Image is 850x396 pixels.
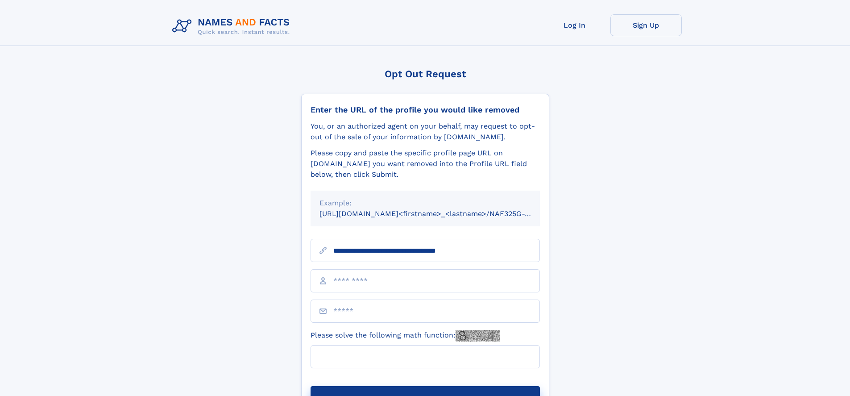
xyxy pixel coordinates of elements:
small: [URL][DOMAIN_NAME]<firstname>_<lastname>/NAF325G-xxxxxxxx [319,209,557,218]
label: Please solve the following math function: [311,330,500,342]
a: Sign Up [610,14,682,36]
img: Logo Names and Facts [169,14,297,38]
div: Example: [319,198,531,208]
div: Please copy and paste the specific profile page URL on [DOMAIN_NAME] you want removed into the Pr... [311,148,540,180]
a: Log In [539,14,610,36]
div: Enter the URL of the profile you would like removed [311,105,540,115]
div: Opt Out Request [301,68,549,79]
div: You, or an authorized agent on your behalf, may request to opt-out of the sale of your informatio... [311,121,540,142]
